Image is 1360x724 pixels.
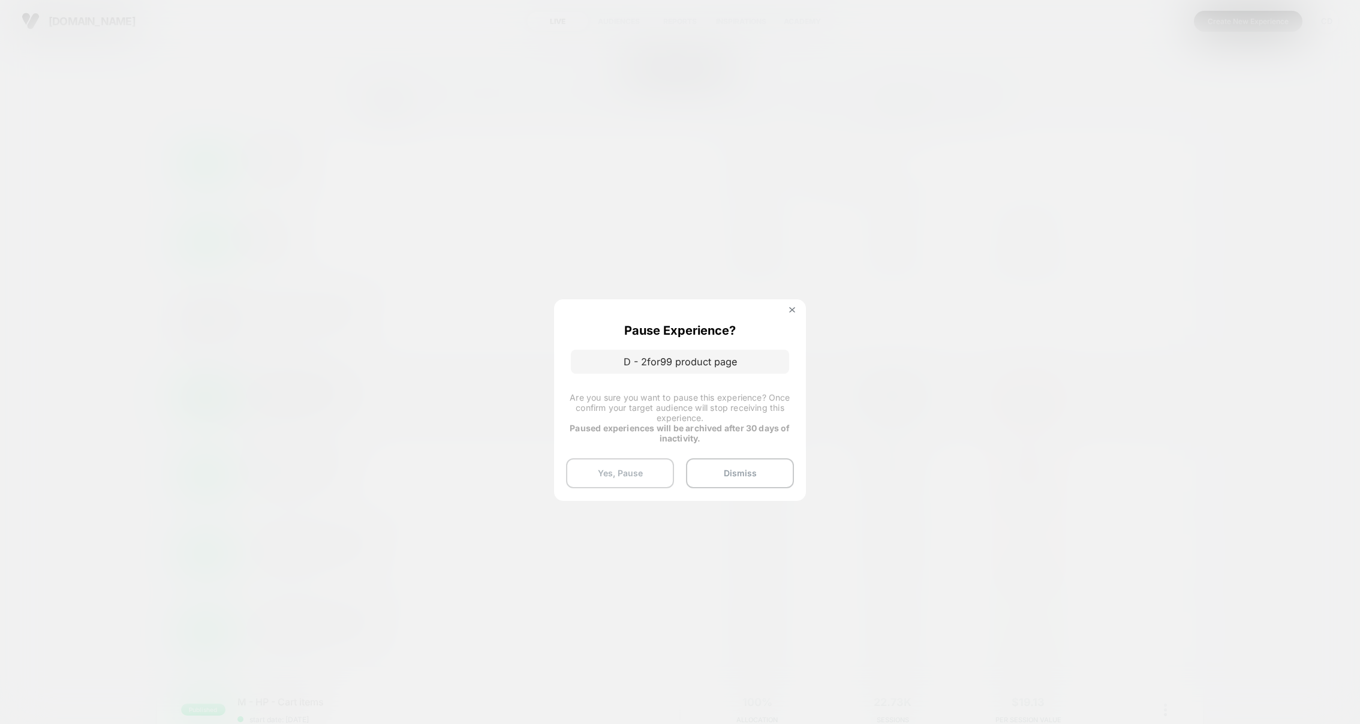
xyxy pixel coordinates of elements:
button: Dismiss [686,458,794,488]
p: D - 2for99 product page [571,350,789,374]
button: Yes, Pause [566,458,674,488]
strong: Paused experiences will be archived after 30 days of inactivity. [570,423,790,443]
p: Pause Experience? [624,323,736,338]
span: Are you sure you want to pause this experience? Once confirm your target audience will stop recei... [570,392,790,423]
img: close [789,307,795,313]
